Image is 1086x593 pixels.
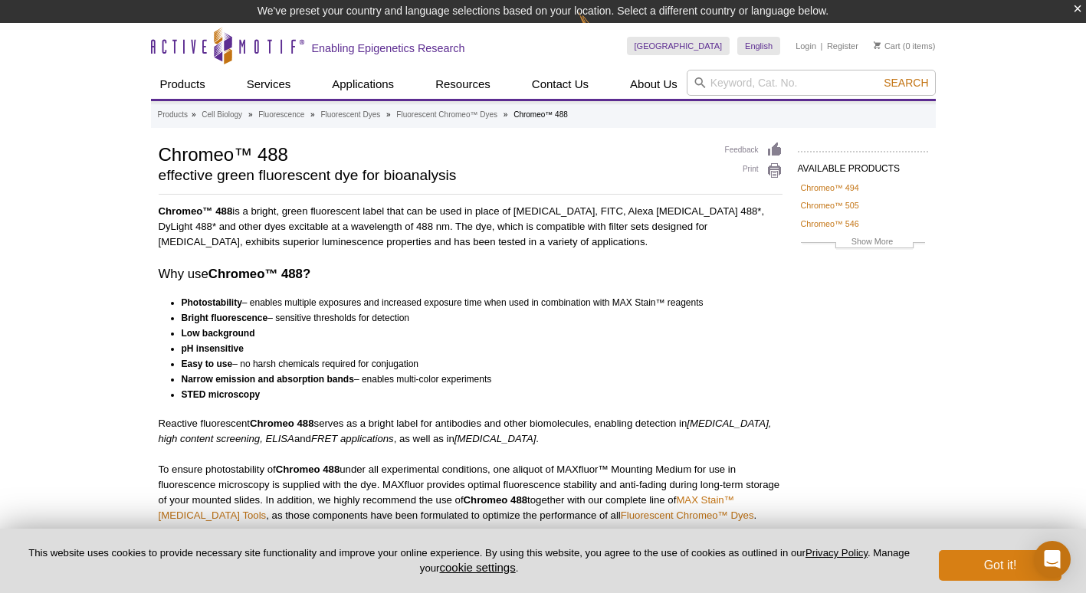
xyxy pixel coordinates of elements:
a: [GEOGRAPHIC_DATA] [627,37,730,55]
button: Got it! [939,550,1061,581]
strong: Bright fluorescence [182,313,268,323]
strong: Photostability [182,297,242,308]
h2: Enabling Epigenetics Research [312,41,465,55]
strong: Chromeo™ 488? [208,267,310,281]
h2: AVAILABLE PRODUCTS [798,151,928,179]
p: Reactive fluorescent serves as a bright label for antibodies and other biomolecules, enabling det... [159,416,783,447]
a: Fluorescence [258,108,304,122]
h1: Chromeo™ 488 [159,142,710,165]
a: Fluorescent Chromeo™ Dyes [621,509,754,521]
img: Your Cart [874,41,881,49]
strong: STED microscopy [182,389,261,400]
a: Cell Biology [202,108,242,122]
a: Resources [426,70,500,99]
p: To ensure photostability of under all experimental conditions, one aliquot of MAXfluor™ Mounting ... [159,462,783,523]
strong: Narrow emission and absorption bands [182,374,354,385]
li: | [821,37,823,55]
strong: Easy to use [182,359,233,369]
em: FRET applications [311,433,394,444]
a: Products [151,70,215,99]
a: Register [827,41,858,51]
a: Chromeo™ 546 [801,217,859,231]
strong: Chromeo 488 [250,418,314,429]
li: (0 items) [874,37,936,55]
li: » [386,110,391,119]
strong: pH insensitive [182,343,244,354]
em: [MEDICAL_DATA], high content screening, ELISA [159,418,772,444]
a: Print [725,162,783,179]
a: Applications [323,70,403,99]
a: Contact Us [523,70,598,99]
a: Fluorescent Chromeo™ Dyes [396,108,497,122]
strong: Chromeo 488 [464,494,528,506]
li: Chromeo™ 488 [513,110,568,119]
a: English [737,37,780,55]
a: Fluorescent Dyes [320,108,380,122]
strong: Chromeo 488 [276,464,340,475]
a: About Us [621,70,687,99]
h2: effective green fluorescent dye for bioanalysis [159,169,710,182]
div: Open Intercom Messenger [1034,541,1071,578]
a: Products [158,108,188,122]
a: Chromeo™ 494 [801,181,859,195]
input: Keyword, Cat. No. [687,70,936,96]
li: – no harsh chemicals required for conjugation [182,356,769,372]
li: – enables multiple exposures and increased exposure time when used in combination with MAX Stain™... [182,295,769,310]
em: [MEDICAL_DATA] [454,433,536,444]
strong: Chromeo™ 488 [159,205,233,217]
li: – sensitive thresholds for detection [182,310,769,326]
span: Search [884,77,928,89]
button: Search [879,76,933,90]
li: – enables multi-color experiments [182,372,769,387]
a: Privacy Policy [805,547,868,559]
strong: Low background [182,328,255,339]
a: MAX Stain™ [MEDICAL_DATA] Tools [159,494,734,521]
a: Show More [801,234,925,252]
p: This website uses cookies to provide necessary site functionality and improve your online experie... [25,546,914,575]
li: » [192,110,196,119]
a: Cart [874,41,901,51]
a: Chromeo™ 505 [801,198,859,212]
li: » [248,110,253,119]
a: Feedback [725,142,783,159]
h3: Why use [159,265,783,283]
img: Change Here [579,11,619,48]
p: is a bright, green fluorescent label that can be used in place of [MEDICAL_DATA], FITC, Alexa [ME... [159,204,783,250]
button: cookie settings [439,561,515,574]
li: » [310,110,315,119]
a: Login [796,41,816,51]
li: » [504,110,508,119]
a: Services [238,70,300,99]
